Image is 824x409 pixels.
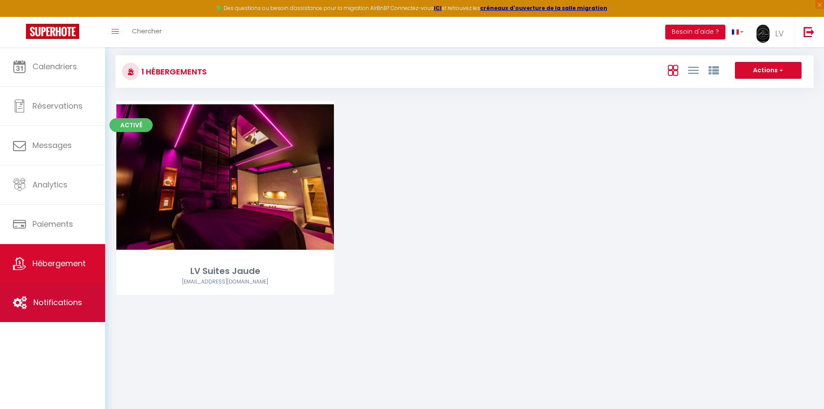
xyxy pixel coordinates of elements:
[139,62,207,81] h3: 1 Hébergements
[665,25,725,39] button: Besoin d'aide ?
[26,24,79,39] img: Super Booking
[757,25,769,43] img: ...
[32,179,67,190] span: Analytics
[804,26,814,37] img: logout
[750,17,795,47] a: ... LV
[434,4,442,12] a: ICI
[32,100,83,111] span: Réservations
[32,258,86,269] span: Hébergement
[480,4,607,12] a: créneaux d'ouverture de la salle migration
[125,17,168,47] a: Chercher
[7,3,33,29] button: Ouvrir le widget de chat LiveChat
[688,63,699,77] a: Vue en Liste
[32,219,73,229] span: Paiements
[668,63,678,77] a: Vue en Box
[132,26,162,35] span: Chercher
[33,297,82,308] span: Notifications
[735,62,802,79] button: Actions
[109,118,153,132] span: Activé
[116,278,334,286] div: Airbnb
[32,140,72,151] span: Messages
[709,63,719,77] a: Vue par Groupe
[32,61,77,72] span: Calendriers
[116,264,334,278] div: LV Suites Jaude
[775,28,784,39] span: LV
